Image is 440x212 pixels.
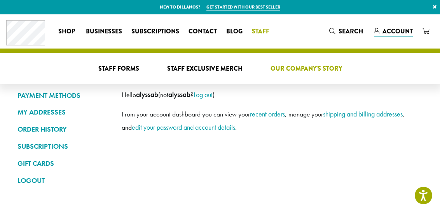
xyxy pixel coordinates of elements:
a: PAYMENT METHODS [17,89,110,102]
h2: My account [122,72,423,85]
a: Staff [247,25,276,38]
nav: Account pages [17,72,110,193]
p: Hello (not ? ) [122,88,423,101]
a: LOGOUT [17,174,110,187]
a: Search [325,25,369,38]
span: Staff Forms [98,64,139,74]
span: Search [339,27,363,36]
span: Contact [189,27,217,36]
a: GIFT CARDS [17,157,110,170]
span: Businesses [86,27,122,36]
a: SUBSCRIPTIONS [17,140,110,153]
a: Log out [194,90,213,99]
a: recent orders [250,109,285,118]
span: Shop [58,27,75,36]
a: ORDER HISTORY [17,123,110,136]
span: Blog [226,27,243,36]
strong: alyssab [136,90,158,99]
a: shipping and billing addresses [323,109,403,118]
strong: alyssab [168,90,190,99]
a: Shop [54,25,81,38]
span: Subscriptions [131,27,179,36]
a: Get started with our best seller [206,4,280,10]
span: Staff [252,27,269,36]
a: edit your password and account details [132,123,235,132]
a: MY ADDRESSES [17,106,110,119]
span: Account [382,27,413,36]
span: Our Company’s Story [271,64,342,74]
p: From your account dashboard you can view your , manage your , and . [122,108,423,134]
span: Staff Exclusive Merch [167,64,243,74]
